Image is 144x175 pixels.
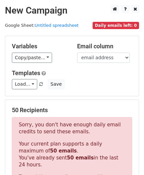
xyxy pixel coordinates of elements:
p: Your current plan supports a daily maximum of . You've already sent in the last 24 hours. [19,141,125,168]
p: Sorry, you don't have enough daily email credits to send these emails. [19,121,125,135]
h5: Email column [77,43,132,50]
a: Untitled spreadsheet [35,23,78,28]
span: Daily emails left: 0 [93,22,139,29]
iframe: Chat Widget [111,143,144,175]
a: Copy/paste... [12,53,52,63]
h5: Variables [12,43,67,50]
button: Save [47,79,65,89]
strong: 50 emails [50,148,77,154]
small: Google Sheet: [5,23,79,28]
strong: 50 emails [67,155,94,161]
h5: 50 Recipients [12,107,132,114]
a: Daily emails left: 0 [93,23,139,28]
h2: New Campaign [5,5,139,16]
a: Templates [12,69,40,76]
a: Load... [12,79,37,89]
